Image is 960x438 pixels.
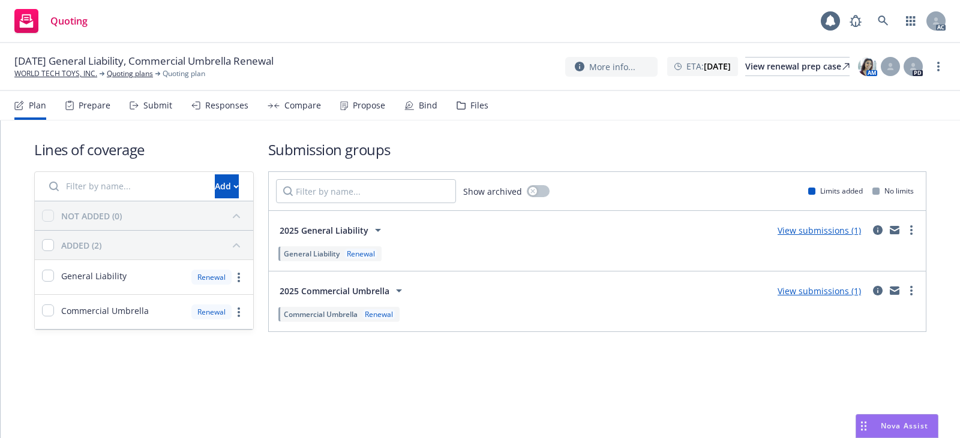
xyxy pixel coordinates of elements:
[42,174,208,198] input: Filter by name...
[284,249,340,259] span: General Liability
[686,60,731,73] span: ETA :
[61,239,101,252] div: ADDED (2)
[280,224,368,237] span: 2025 General Liability
[10,4,92,38] a: Quoting
[163,68,205,79] span: Quoting plan
[745,57,850,76] a: View renewal prep case
[856,415,871,437] div: Drag to move
[215,175,239,198] div: Add
[470,101,488,110] div: Files
[79,101,110,110] div: Prepare
[808,186,863,196] div: Limits added
[344,249,377,259] div: Renewal
[353,101,385,110] div: Propose
[419,101,437,110] div: Bind
[871,283,885,298] a: circleInformation
[61,210,122,222] div: NOT ADDED (0)
[268,140,926,159] h1: Submission groups
[34,140,254,159] h1: Lines of coverage
[232,305,246,319] a: more
[284,309,358,319] span: Commercial Umbrella
[280,285,389,297] span: 2025 Commercial Umbrella
[276,279,410,303] button: 2025 Commercial Umbrella
[565,57,658,77] button: More info...
[881,421,928,431] span: Nova Assist
[29,101,46,110] div: Plan
[61,270,127,282] span: General Liability
[931,59,946,74] a: more
[704,61,731,72] strong: [DATE]
[61,304,149,317] span: Commercial Umbrella
[14,68,97,79] a: WORLD TECH TOYS, INC.
[61,235,246,255] button: ADDED (2)
[858,57,877,76] img: photo
[463,185,522,198] span: Show archived
[589,61,635,73] span: More info...
[205,101,248,110] div: Responses
[143,101,172,110] div: Submit
[276,179,456,203] input: Filter by name...
[887,223,902,237] a: mail
[191,304,232,319] div: Renewal
[215,174,239,198] button: Add
[887,283,902,298] a: mail
[745,58,850,75] div: View renewal prep case
[362,309,395,319] div: Renewal
[904,283,919,298] a: more
[232,270,246,285] a: more
[276,218,389,242] button: 2025 General Liability
[284,101,321,110] div: Compare
[61,206,246,225] button: NOT ADDED (0)
[871,9,895,33] a: Search
[844,9,868,33] a: Report a Bug
[107,68,153,79] a: Quoting plans
[872,186,914,196] div: No limits
[191,270,232,285] div: Renewal
[14,54,274,68] span: [DATE] General Liability, Commercial Umbrella Renewal
[871,223,885,237] a: circleInformation
[899,9,923,33] a: Switch app
[778,225,861,236] a: View submissions (1)
[50,16,88,26] span: Quoting
[904,223,919,237] a: more
[778,285,861,297] a: View submissions (1)
[856,414,938,438] button: Nova Assist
